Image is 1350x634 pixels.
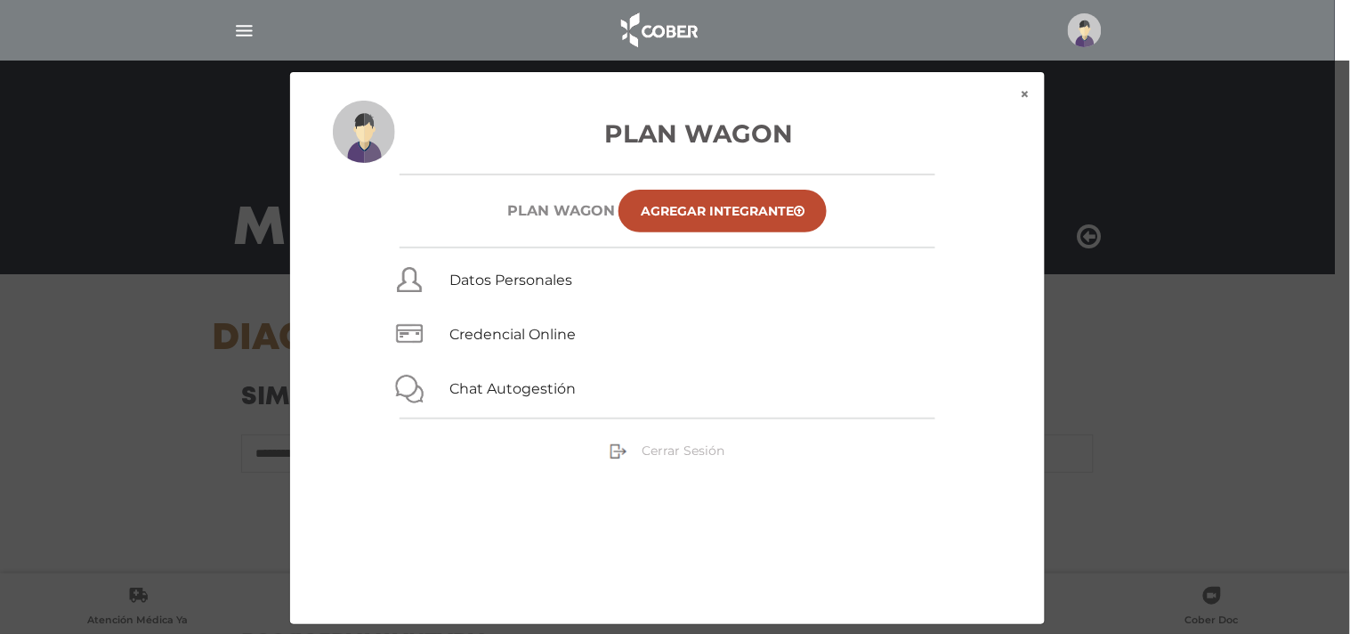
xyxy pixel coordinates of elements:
[333,115,1002,152] h3: Plan Wagon
[507,202,615,219] h6: Plan WAGON
[333,101,395,163] img: profile-placeholder.svg
[1068,13,1102,47] img: profile-placeholder.svg
[449,326,576,343] a: Credencial Online
[449,272,572,289] a: Datos Personales
[449,380,576,397] a: Chat Autogestión
[618,190,827,232] a: Agregar Integrante
[611,9,705,52] img: logo_cober_home-white.png
[610,442,724,458] a: Cerrar Sesión
[610,443,627,460] img: sign-out.png
[1006,72,1045,117] button: ×
[233,20,255,42] img: Cober_menu-lines-white.svg
[642,443,724,459] span: Cerrar Sesión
